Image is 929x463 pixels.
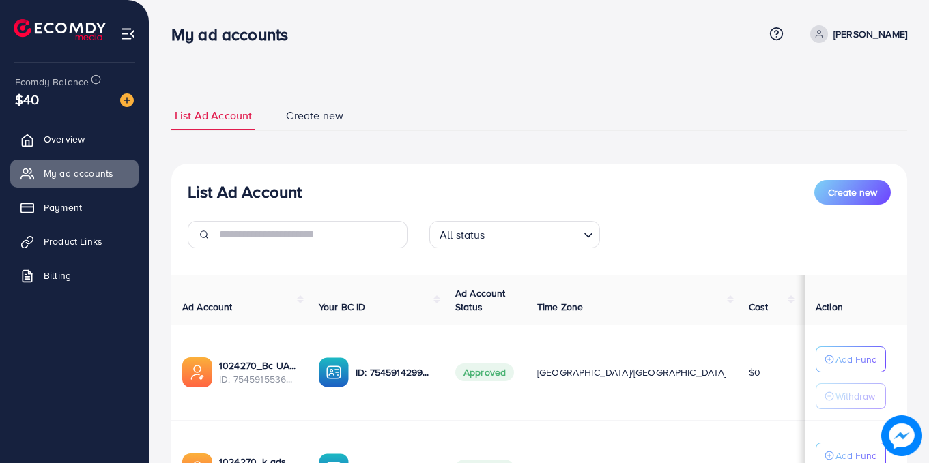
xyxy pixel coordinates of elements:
button: Create new [814,180,891,205]
span: Payment [44,200,82,214]
span: Ad Account Status [455,286,506,314]
span: My ad accounts [44,166,113,180]
div: <span class='underline'>1024270_Bc UAE10kkk_1756920945833</span></br>7545915536356278280 [219,359,297,387]
span: Cost [749,300,769,314]
span: Ecomdy Balance [15,75,89,89]
span: $0 [749,365,760,379]
p: [PERSON_NAME] [833,26,907,42]
button: Add Fund [816,346,886,372]
img: logo [14,19,106,40]
a: My ad accounts [10,160,139,187]
span: List Ad Account [175,108,252,123]
span: Billing [44,269,71,282]
div: Search for option [429,221,600,248]
img: ic-ba-acc.ded83a64.svg [319,357,349,387]
p: ID: 7545914299548221448 [356,364,433,380]
span: Overview [44,132,85,146]
span: [GEOGRAPHIC_DATA]/[GEOGRAPHIC_DATA] [537,365,727,379]
span: Action [816,300,843,314]
a: Payment [10,194,139,221]
a: Overview [10,125,139,153]
input: Search for option [489,222,578,245]
h3: My ad accounts [171,25,299,44]
p: Withdraw [835,388,875,404]
span: Create new [828,185,877,199]
span: Create new [286,108,343,123]
span: ID: 7545915536356278280 [219,372,297,386]
span: Product Links [44,235,102,248]
span: Approved [455,363,514,381]
img: image [881,415,922,456]
span: Ad Account [182,300,233,314]
img: menu [120,26,136,42]
p: Add Fund [835,351,877,368]
a: 1024270_Bc UAE10kkk_1756920945833 [219,359,297,372]
span: $40 [15,89,39,109]
h3: List Ad Account [188,182,302,202]
span: Time Zone [537,300,583,314]
a: Billing [10,262,139,289]
img: ic-ads-acc.e4c84228.svg [182,357,212,387]
a: [PERSON_NAME] [805,25,907,43]
span: All status [437,225,488,245]
span: Your BC ID [319,300,366,314]
img: image [120,93,134,107]
button: Withdraw [816,383,886,409]
a: Product Links [10,228,139,255]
